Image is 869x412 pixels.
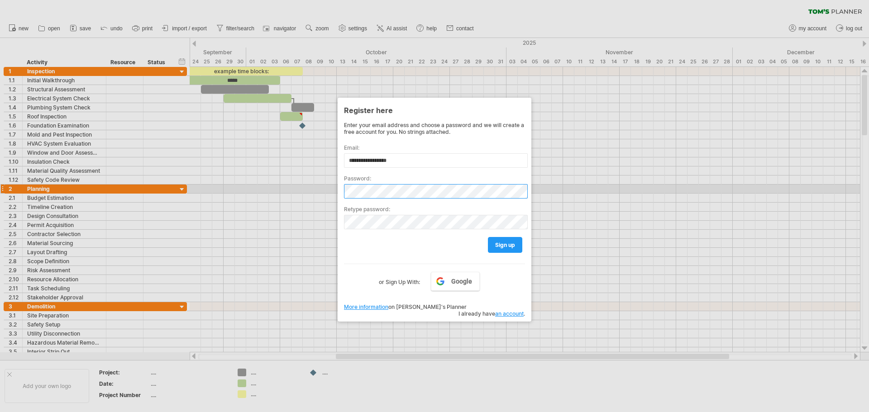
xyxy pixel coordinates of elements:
label: or Sign Up With: [379,272,420,287]
label: Retype password: [344,206,525,213]
a: More information [344,303,388,310]
label: Email: [344,144,525,151]
div: Register here [344,102,525,118]
a: Google [431,272,480,291]
a: an account [495,310,524,317]
div: Enter your email address and choose a password and we will create a free account for you. No stri... [344,122,525,135]
label: Password: [344,175,525,182]
span: sign up [495,242,515,248]
span: I already have . [458,310,525,317]
span: on [PERSON_NAME]'s Planner [344,303,467,310]
a: sign up [488,237,522,253]
span: Google [451,278,472,285]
